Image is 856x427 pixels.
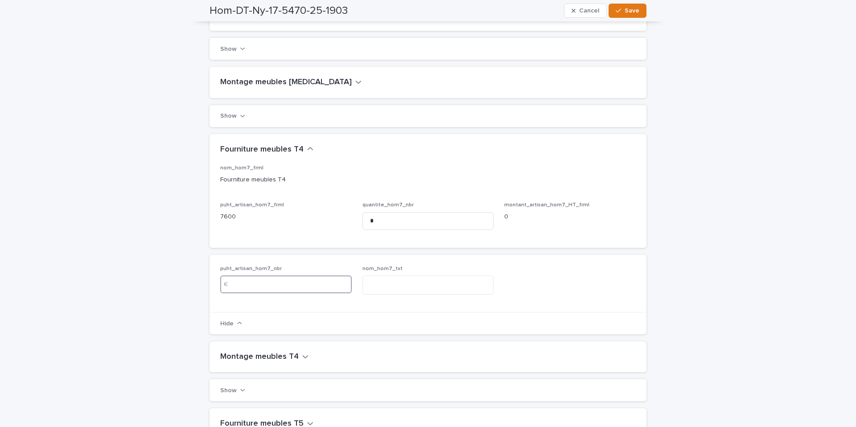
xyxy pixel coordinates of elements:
button: Hide [220,320,242,327]
h2: Montage meubles [MEDICAL_DATA] [220,78,352,87]
span: Save [625,8,639,14]
h2: Hom-DT-Ny-17-5470-25-1903 [210,4,348,17]
button: Cancel [564,4,607,18]
button: Fourniture meubles T4 [220,145,313,155]
p: Fourniture meubles T4 [220,175,636,185]
h2: Montage meubles T4 [220,352,299,362]
span: quantite_hom7_nbr [362,202,414,208]
button: Save [609,4,646,18]
div: € [220,275,238,293]
span: Cancel [579,8,599,14]
button: Show [220,113,245,119]
span: nom_hom7_txt [362,266,403,271]
p: 0 [504,212,636,222]
button: Montage meubles [MEDICAL_DATA] [220,78,362,87]
span: puht_artisan_hom7_nbr [220,266,282,271]
span: puht_artisan_hom7_frml [220,202,284,208]
button: Montage meubles T4 [220,352,309,362]
button: Show [220,387,245,394]
button: Show [220,45,245,52]
h2: Fourniture meubles T4 [220,145,304,155]
p: 7600 [220,212,352,222]
span: nom_hom7_frml [220,165,263,171]
span: montant_artisan_hom7_HT_frml [504,202,589,208]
